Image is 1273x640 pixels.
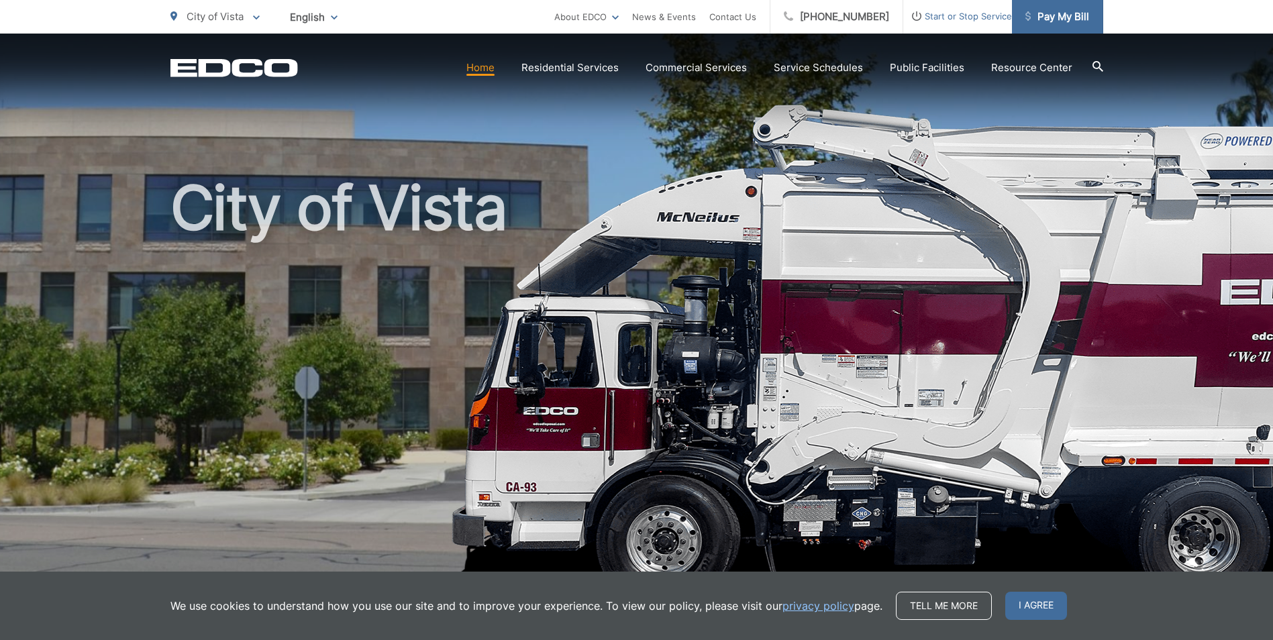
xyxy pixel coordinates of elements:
[632,9,696,25] a: News & Events
[170,174,1103,599] h1: City of Vista
[1025,9,1089,25] span: Pay My Bill
[890,60,964,76] a: Public Facilities
[782,598,854,614] a: privacy policy
[187,10,244,23] span: City of Vista
[170,598,882,614] p: We use cookies to understand how you use our site and to improve your experience. To view our pol...
[709,9,756,25] a: Contact Us
[466,60,495,76] a: Home
[991,60,1072,76] a: Resource Center
[896,592,992,620] a: Tell me more
[774,60,863,76] a: Service Schedules
[646,60,747,76] a: Commercial Services
[280,5,348,29] span: English
[554,9,619,25] a: About EDCO
[1005,592,1067,620] span: I agree
[521,60,619,76] a: Residential Services
[170,58,298,77] a: EDCD logo. Return to the homepage.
